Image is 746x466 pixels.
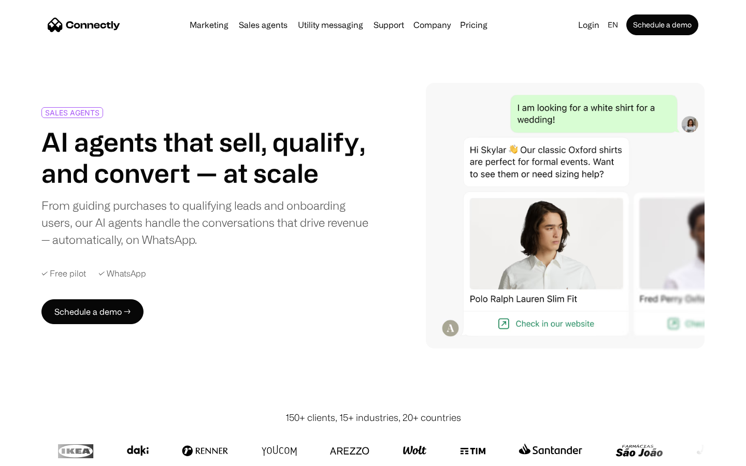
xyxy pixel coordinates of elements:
[574,18,604,32] a: Login
[413,18,451,32] div: Company
[41,197,369,248] div: From guiding purchases to qualifying leads and onboarding users, our AI agents handle the convers...
[41,126,369,188] h1: AI agents that sell, qualify, and convert — at scale
[41,269,86,279] div: ✓ Free pilot
[456,21,492,29] a: Pricing
[285,411,461,425] div: 150+ clients, 15+ industries, 20+ countries
[185,21,233,29] a: Marketing
[21,448,62,462] ul: Language list
[626,14,698,35] a: Schedule a demo
[369,21,408,29] a: Support
[235,21,292,29] a: Sales agents
[45,109,99,116] div: SALES AGENTS
[98,269,146,279] div: ✓ WhatsApp
[294,21,367,29] a: Utility messaging
[41,299,144,324] a: Schedule a demo →
[10,447,62,462] aside: Language selected: English
[608,18,618,32] div: en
